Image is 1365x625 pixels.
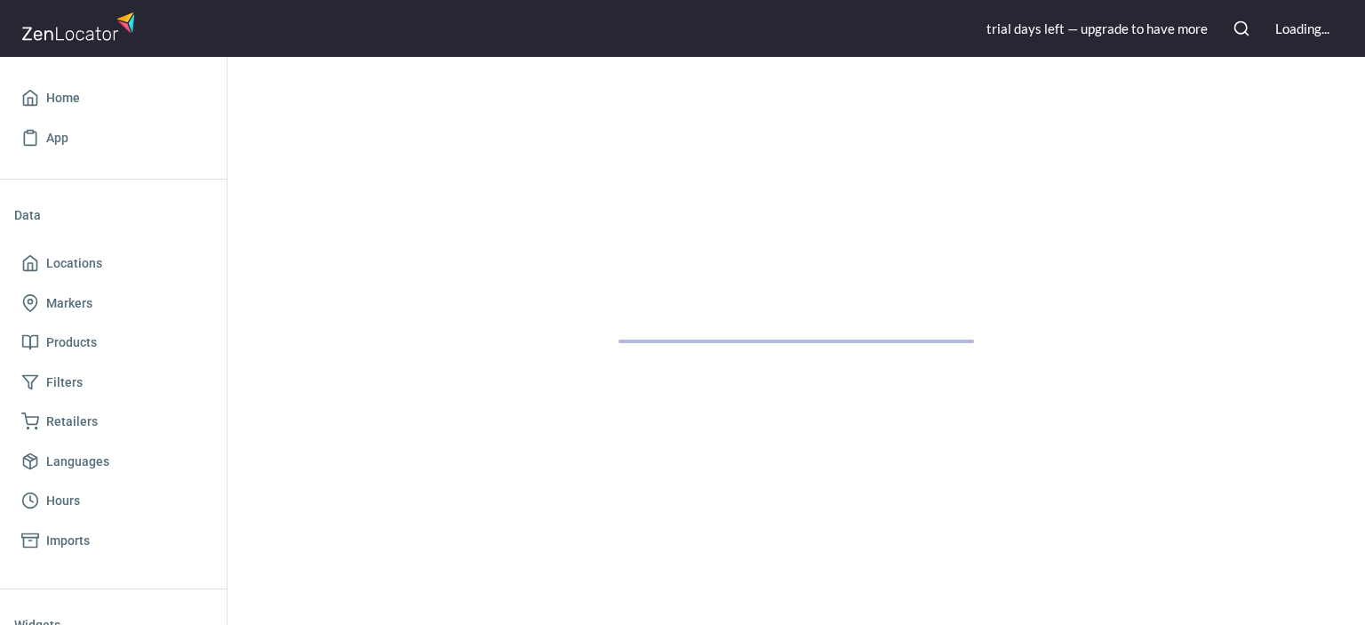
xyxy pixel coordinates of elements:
[46,411,98,433] span: Retailers
[14,402,212,442] a: Retailers
[986,20,1208,38] div: trial day s left — upgrade to have more
[14,323,212,363] a: Products
[46,372,83,394] span: Filters
[14,244,212,284] a: Locations
[46,451,109,473] span: Languages
[46,87,80,109] span: Home
[46,292,92,315] span: Markers
[14,194,212,236] li: Data
[46,530,90,552] span: Imports
[14,363,212,403] a: Filters
[14,521,212,561] a: Imports
[14,284,212,324] a: Markers
[14,481,212,521] a: Hours
[46,127,68,149] span: App
[14,442,212,482] a: Languages
[46,490,80,512] span: Hours
[21,7,140,45] img: zenlocator
[46,252,102,275] span: Locations
[1222,9,1261,48] button: Search
[1275,20,1329,38] div: Loading...
[14,78,212,118] a: Home
[46,332,97,354] span: Products
[14,118,212,158] a: App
